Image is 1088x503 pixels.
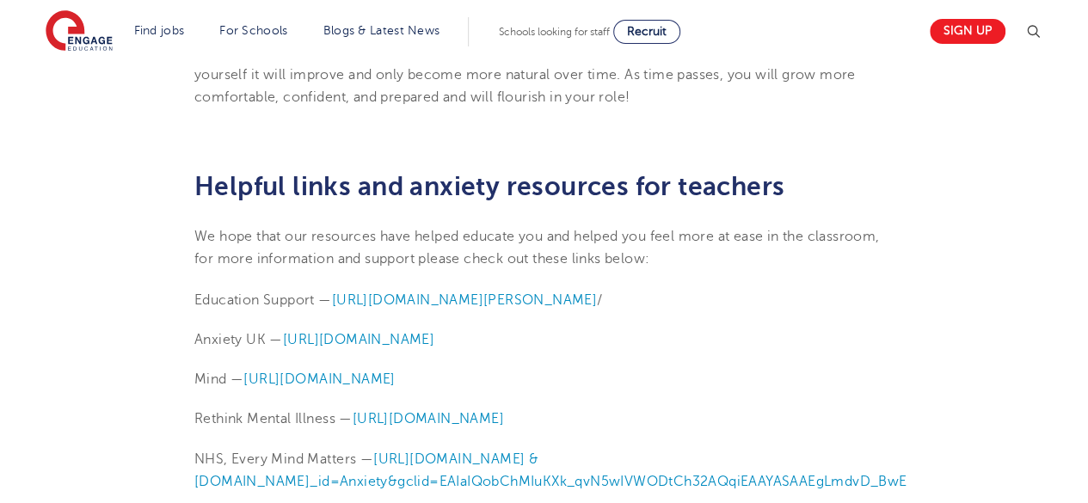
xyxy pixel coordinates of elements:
[930,19,1005,44] a: Sign up
[323,24,440,37] a: Blogs & Latest News
[243,371,395,386] a: [URL][DOMAIN_NAME]
[353,410,504,426] a: [URL][DOMAIN_NAME]
[194,451,373,466] span: NHS, Every Mind Matters —
[194,229,879,267] span: We hope that our resources have helped educate you and helped you feel more at ease in the classr...
[283,331,434,347] a: [URL][DOMAIN_NAME]
[46,10,113,53] img: Engage Education
[332,291,483,307] span: [URL][DOMAIN_NAME]
[627,25,667,38] span: Recruit
[499,26,610,38] span: Schools looking for staff
[194,451,907,488] a: [URL][DOMAIN_NAME] &[DOMAIN_NAME]_id=Anxiety&gclid=EAIaIQobChMIuKXk_qvN5wIVWODtCh32AQqiEAAYASAAEg...
[194,331,283,347] span: Anxiety UK —
[194,410,353,426] span: Rethink Mental Illness —
[194,371,243,386] span: Mind —
[483,291,597,307] span: [PERSON_NAME]
[332,291,597,307] a: [URL][DOMAIN_NAME][PERSON_NAME]
[194,45,870,106] span: Frustration is natural in your first year as teaching can feel like a demanding job when you begi...
[194,172,784,201] span: Helpful links and anxiety resources for teachers
[219,24,287,37] a: For Schools
[134,24,185,37] a: Find jobs
[597,291,602,307] span: /
[613,20,680,44] a: Recruit
[194,291,332,307] span: Education Support —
